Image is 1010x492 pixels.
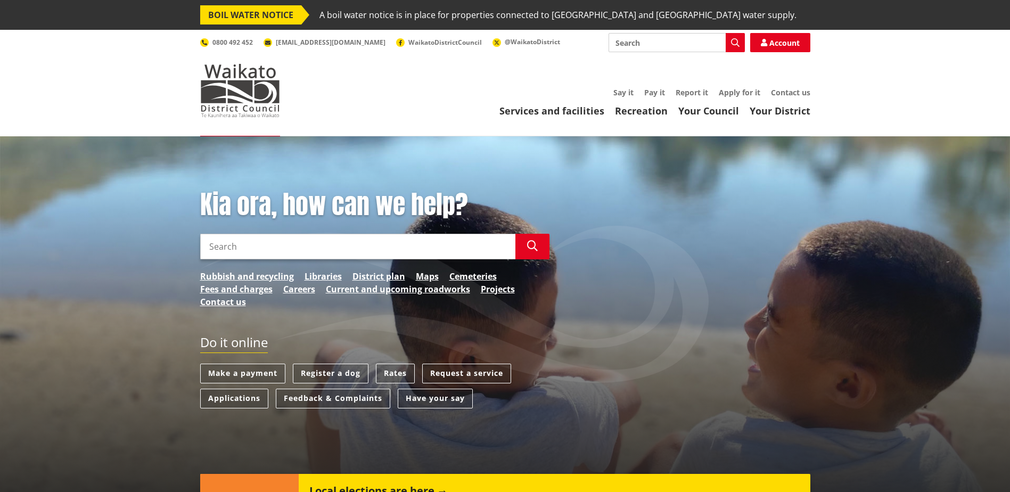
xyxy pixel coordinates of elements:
span: WaikatoDistrictCouncil [408,38,482,47]
a: Register a dog [293,364,368,383]
a: Contact us [771,87,810,97]
a: Have your say [398,389,473,408]
a: Contact us [200,296,246,308]
a: Request a service [422,364,511,383]
span: BOIL WATER NOTICE [200,5,301,24]
a: Current and upcoming roadworks [326,283,470,296]
a: Your Council [678,104,739,117]
span: A boil water notice is in place for properties connected to [GEOGRAPHIC_DATA] and [GEOGRAPHIC_DAT... [319,5,796,24]
a: Apply for it [719,87,760,97]
a: Say it [613,87,634,97]
a: Report it [676,87,708,97]
a: Services and facilities [499,104,604,117]
a: Cemeteries [449,270,497,283]
span: 0800 492 452 [212,38,253,47]
a: Applications [200,389,268,408]
a: Projects [481,283,515,296]
a: [EMAIL_ADDRESS][DOMAIN_NAME] [264,38,385,47]
a: Make a payment [200,364,285,383]
a: District plan [352,270,405,283]
h2: Do it online [200,335,268,354]
input: Search input [200,234,515,259]
a: Feedback & Complaints [276,389,390,408]
h1: Kia ora, how can we help? [200,190,549,220]
a: Fees and charges [200,283,273,296]
img: Waikato District Council - Te Kaunihera aa Takiwaa o Waikato [200,64,280,117]
a: @WaikatoDistrict [492,37,560,46]
a: Pay it [644,87,665,97]
a: 0800 492 452 [200,38,253,47]
a: Rates [376,364,415,383]
a: Your District [750,104,810,117]
a: Rubbish and recycling [200,270,294,283]
span: [EMAIL_ADDRESS][DOMAIN_NAME] [276,38,385,47]
input: Search input [609,33,745,52]
a: Account [750,33,810,52]
a: Maps [416,270,439,283]
a: Libraries [305,270,342,283]
a: Careers [283,283,315,296]
a: WaikatoDistrictCouncil [396,38,482,47]
span: @WaikatoDistrict [505,37,560,46]
a: Recreation [615,104,668,117]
